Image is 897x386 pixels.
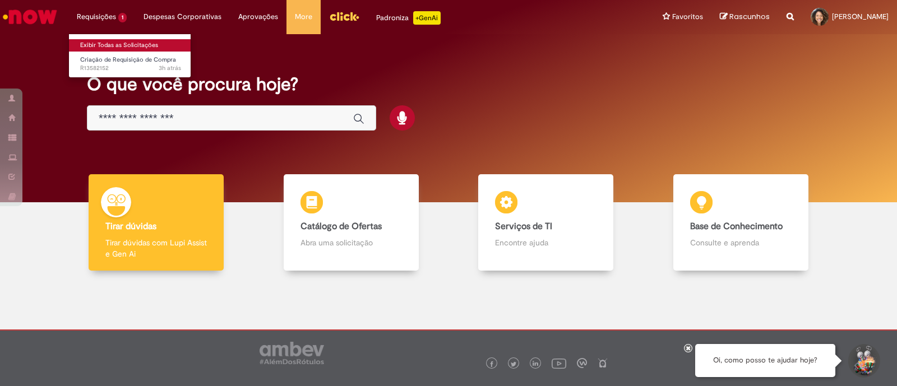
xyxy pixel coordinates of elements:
span: Requisições [77,11,116,22]
a: Exibir Todas as Solicitações [69,39,192,52]
img: logo_footer_linkedin.png [533,361,538,368]
img: ServiceNow [1,6,59,28]
a: Serviços de TI Encontre ajuda [449,174,644,271]
img: logo_footer_ambev_rotulo_gray.png [260,342,324,364]
h2: O que você procura hoje? [87,75,810,94]
a: Tirar dúvidas Tirar dúvidas com Lupi Assist e Gen Ai [59,174,254,271]
p: +GenAi [413,11,441,25]
a: Catálogo de Ofertas Abra uma solicitação [254,174,449,271]
div: Padroniza [376,11,441,25]
span: Criação de Requisição de Compra [80,55,176,64]
p: Encontre ajuda [495,237,597,248]
b: Catálogo de Ofertas [300,221,382,232]
span: 3h atrás [159,64,181,72]
a: Rascunhos [720,12,770,22]
button: Iniciar Conversa de Suporte [847,344,880,378]
span: Despesas Corporativas [144,11,221,22]
img: logo_footer_facebook.png [489,361,494,367]
b: Base de Conhecimento [690,221,783,232]
img: logo_footer_workplace.png [577,358,587,368]
p: Abra uma solicitação [300,237,402,248]
span: [PERSON_NAME] [832,12,889,21]
p: Tirar dúvidas com Lupi Assist e Gen Ai [105,237,207,259]
img: logo_footer_twitter.png [511,361,516,367]
time: 30/09/2025 15:03:34 [159,64,181,72]
span: 1 [118,13,127,22]
img: logo_footer_youtube.png [552,356,566,370]
span: More [295,11,312,22]
b: Serviços de TI [495,221,552,232]
img: logo_footer_naosei.png [598,358,608,368]
a: Aberto R13582152 : Criação de Requisição de Compra [69,54,192,75]
ul: Requisições [68,34,191,78]
span: Favoritos [672,11,703,22]
span: R13582152 [80,64,181,73]
span: Rascunhos [729,11,770,22]
div: Oi, como posso te ajudar hoje? [695,344,835,377]
a: Base de Conhecimento Consulte e aprenda [644,174,839,271]
p: Consulte e aprenda [690,237,792,248]
img: click_logo_yellow_360x200.png [329,8,359,25]
b: Tirar dúvidas [105,221,156,232]
span: Aprovações [238,11,278,22]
